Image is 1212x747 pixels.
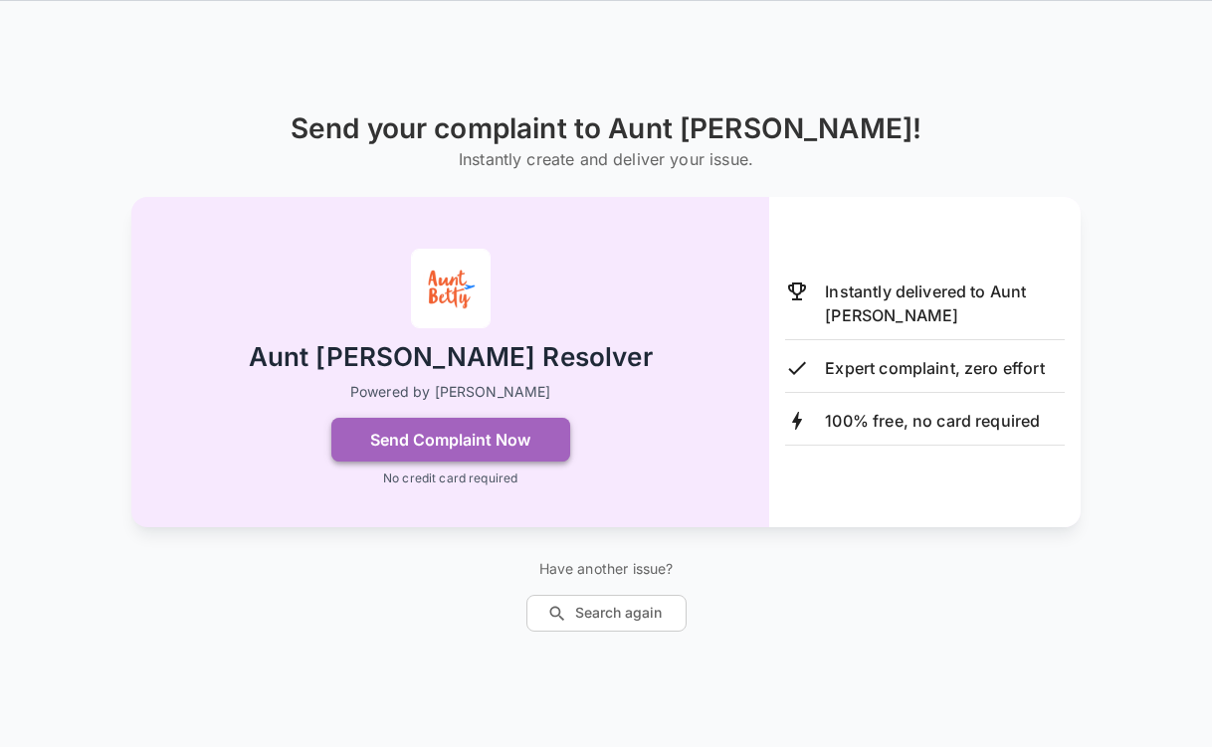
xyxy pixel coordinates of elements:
[526,559,687,579] p: Have another issue?
[411,249,491,328] img: Aunt Betty
[291,112,921,145] h1: Send your complaint to Aunt [PERSON_NAME]!
[825,356,1044,380] p: Expert complaint, zero effort
[383,469,517,487] p: No credit card required
[331,418,570,462] button: Send Complaint Now
[825,280,1065,327] p: Instantly delivered to Aunt [PERSON_NAME]
[526,595,687,632] button: Search again
[291,145,921,173] h6: Instantly create and deliver your issue.
[249,340,653,375] h2: Aunt [PERSON_NAME] Resolver
[350,382,551,402] p: Powered by [PERSON_NAME]
[825,409,1040,433] p: 100% free, no card required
